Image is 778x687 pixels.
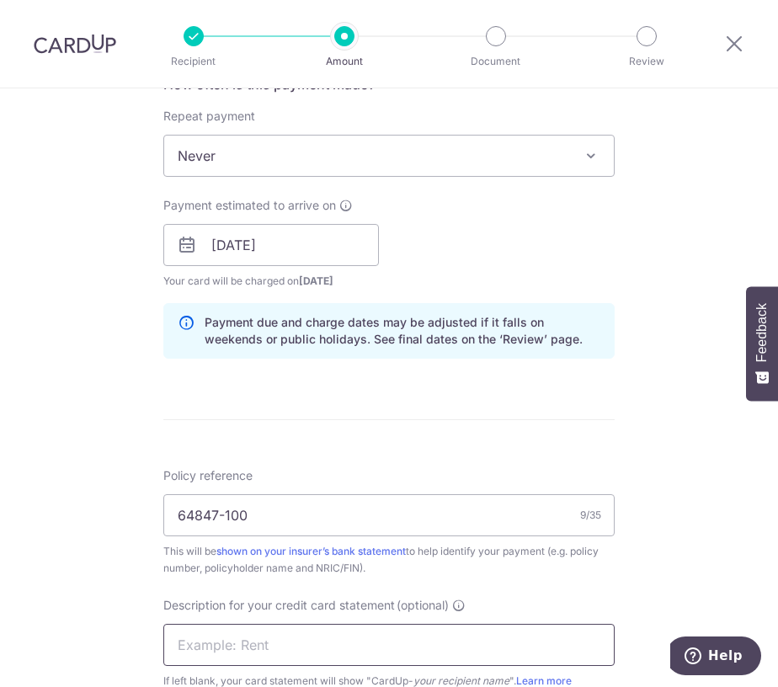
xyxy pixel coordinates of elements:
span: Payment estimated to arrive on [163,197,336,214]
span: Your card will be charged on [163,273,379,290]
label: Repeat payment [163,108,255,125]
div: This will be to help identify your payment (e.g. policy number, policyholder name and NRIC/FIN). [163,543,615,577]
span: (optional) [397,597,449,614]
i: your recipient name [413,674,509,687]
span: Feedback [754,303,770,362]
iframe: Opens a widget where you can find more information [670,636,761,679]
span: Never [163,135,615,177]
input: Example: Rent [163,624,615,666]
a: shown on your insurer’s bank statement [216,545,406,557]
span: Description for your credit card statement [163,597,395,614]
p: Amount [297,53,392,70]
a: Learn more [516,674,572,687]
p: Payment due and charge dates may be adjusted if it falls on weekends or public holidays. See fina... [205,314,600,348]
img: CardUp [34,34,116,54]
button: Feedback - Show survey [746,286,778,401]
input: DD / MM / YYYY [163,224,379,266]
p: Recipient [147,53,241,70]
span: Never [164,136,614,176]
span: [DATE] [299,274,333,287]
label: Policy reference [163,467,253,484]
div: 9/35 [580,507,601,524]
p: Document [449,53,543,70]
p: Review [599,53,694,70]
